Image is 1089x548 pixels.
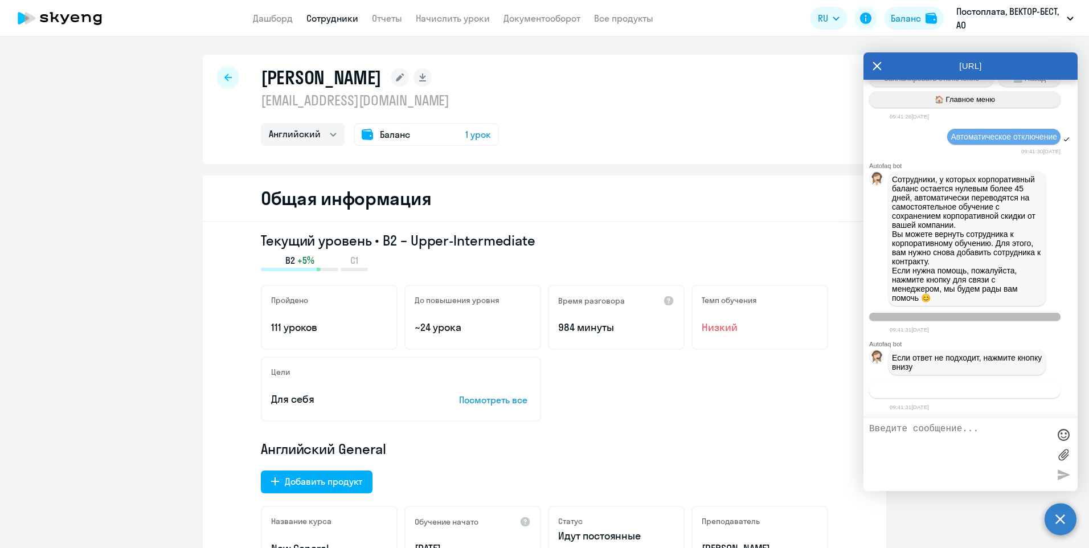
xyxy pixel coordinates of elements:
[271,392,424,407] p: Для себя
[261,187,431,210] h2: Общая информация
[892,175,1042,302] p: Сотрудники, у которых корпоративный баланс остается нулевым более 45 дней, автоматически переводя...
[926,13,937,24] img: balance
[870,172,884,189] img: bot avatar
[261,91,499,109] p: [EMAIL_ADDRESS][DOMAIN_NAME]
[261,471,372,493] button: Добавить продукт
[869,162,1078,169] div: Autofaq bot
[459,393,531,407] p: Посмотреть все
[465,128,491,141] span: 1 урок
[1021,148,1061,154] time: 09:41:30[DATE]
[380,128,410,141] span: Баланс
[372,13,402,24] a: Отчеты
[869,341,1078,347] div: Autofaq bot
[594,13,653,24] a: Все продукты
[921,386,1008,394] span: Связаться с менеджером
[951,5,1079,32] button: Постоплата, ВЕКТОР-БЕСТ, АО
[702,320,818,335] span: Низкий
[702,295,757,305] h5: Темп обучения
[890,404,929,410] time: 09:41:31[DATE]
[558,296,625,306] h5: Время разговора
[271,516,331,526] h5: Название курса
[285,254,295,267] span: B2
[702,516,760,526] h5: Преподаватель
[261,440,386,458] span: Английский General
[810,7,848,30] button: RU
[415,295,500,305] h5: До повышения уровня
[297,254,314,267] span: +5%
[271,320,387,335] p: 111 уроков
[891,11,921,25] div: Баланс
[271,367,290,377] h5: Цели
[890,113,929,120] time: 09:41:26[DATE]
[558,516,583,526] h5: Статус
[935,95,995,104] span: 🏠 Главное меню
[415,517,478,527] h5: Обучение начато
[306,13,358,24] a: Сотрудники
[253,13,293,24] a: Дашборд
[261,66,382,89] h1: [PERSON_NAME]
[870,350,884,367] img: bot avatar
[890,326,929,333] time: 09:41:31[DATE]
[271,295,308,305] h5: Пройдено
[261,231,828,250] h3: Текущий уровень • B2 – Upper-Intermediate
[558,320,674,335] p: 984 минуты
[869,91,1061,108] button: 🏠 Главное меню
[503,13,580,24] a: Документооборот
[956,5,1062,32] p: Постоплата, ВЕКТОР-БЕСТ, АО
[892,353,1044,371] span: Если ответ не подходит, нажмите кнопку внизу
[416,13,490,24] a: Начислить уроки
[415,320,531,335] p: ~24 урока
[1055,446,1072,463] label: Лимит 10 файлов
[350,254,358,267] span: C1
[818,11,828,25] span: RU
[285,475,362,488] div: Добавить продукт
[869,382,1061,398] button: Связаться с менеджером
[884,7,944,30] button: Балансbalance
[951,132,1057,141] span: Автоматическое отключение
